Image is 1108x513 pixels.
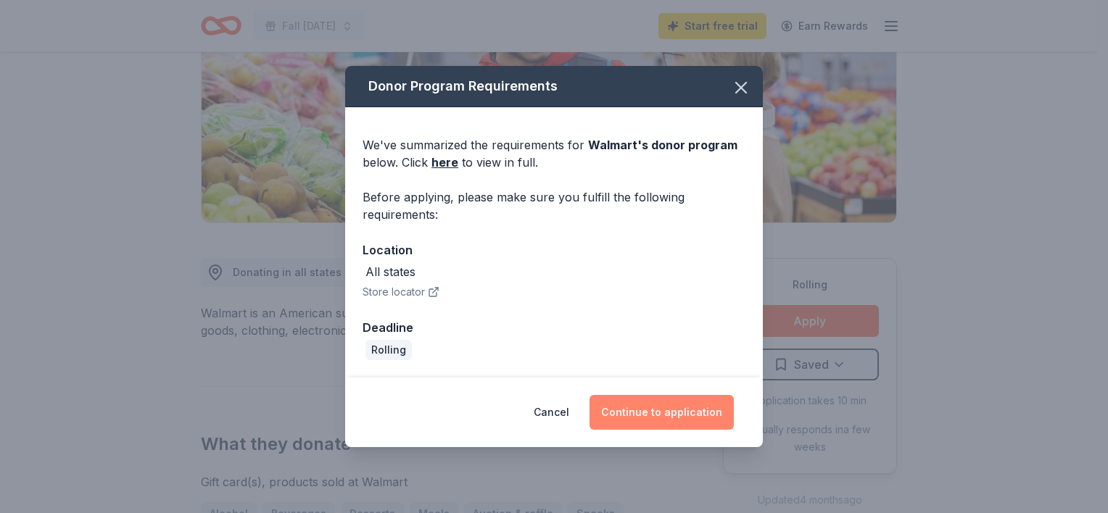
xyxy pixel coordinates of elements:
[363,188,745,223] div: Before applying, please make sure you fulfill the following requirements:
[365,340,412,360] div: Rolling
[363,318,745,337] div: Deadline
[363,241,745,259] div: Location
[363,136,745,171] div: We've summarized the requirements for below. Click to view in full.
[590,395,734,430] button: Continue to application
[345,66,763,107] div: Donor Program Requirements
[588,138,737,152] span: Walmart 's donor program
[365,263,415,280] div: All states
[534,395,569,430] button: Cancel
[363,283,439,301] button: Store locator
[431,154,458,171] a: here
